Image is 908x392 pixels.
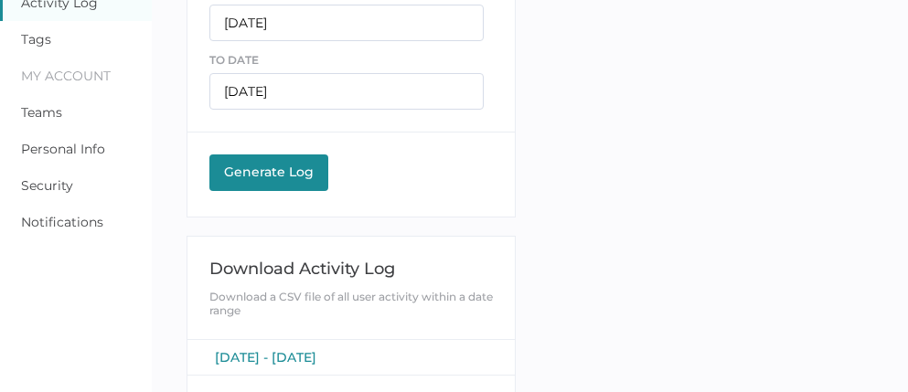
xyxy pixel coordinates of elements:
[21,141,105,157] a: Personal Info
[209,259,494,279] div: Download Activity Log
[21,177,73,194] a: Security
[21,104,62,121] a: Teams
[209,154,328,191] button: Generate Log
[219,164,319,180] div: Generate Log
[215,349,316,366] span: [DATE] - [DATE]
[21,214,103,230] a: Notifications
[209,290,494,317] div: Download a CSV file of all user activity within a date range
[21,31,51,48] a: Tags
[209,53,259,67] span: TO DATE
